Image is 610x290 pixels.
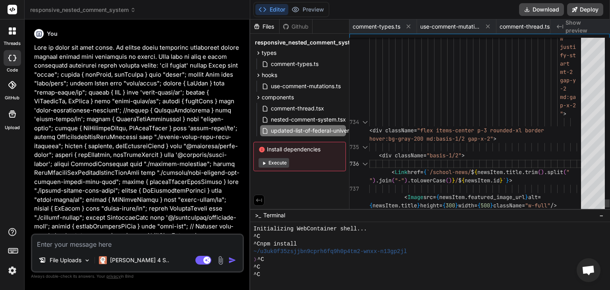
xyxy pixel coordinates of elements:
[373,127,414,134] span: div className
[563,168,566,176] span: (
[369,177,373,184] span: "
[255,211,261,219] span: >_
[270,104,325,113] span: comment-thread.tsx
[30,6,136,14] span: responsive_nested_comment_system
[493,202,522,209] span: className
[509,177,512,184] span: >
[560,93,576,101] span: md:ga
[423,193,433,201] span: src
[5,124,20,131] label: Upload
[423,152,427,159] span: =
[455,202,458,209] span: }
[106,274,121,278] span: privacy
[382,152,423,159] span: div className
[369,202,373,209] span: {
[446,177,449,184] span: (
[449,177,452,184] span: )
[577,258,600,282] a: Open chat
[465,193,468,201] span: .
[560,68,573,75] span: mt-2
[392,168,395,176] span: <
[560,102,576,109] span: p-x-2
[465,177,490,184] span: newsItem
[349,143,359,151] div: 735
[270,126,373,135] span: updated-list-of-federal-universities.tsx
[253,240,297,248] span: ^Cnpm install
[560,43,576,50] span: justi
[474,168,477,176] span: {
[525,202,550,209] span: "w-full"
[560,85,566,92] span: -2
[427,168,471,176] span: `/school-news/
[560,77,576,84] span: gap-y
[442,202,446,209] span: {
[417,127,544,134] span: "flex items-center p-3 rounded-xl border
[547,168,563,176] span: split
[404,177,407,184] span: )
[255,39,358,46] span: responsive_nested_comment_system
[503,177,506,184] span: `
[468,193,525,201] span: featured_image_url
[477,202,481,209] span: {
[436,193,439,201] span: {
[414,127,417,134] span: =
[420,23,480,31] span: use-comment-mutations.ts
[560,60,569,67] span: art
[477,168,503,176] span: newsItem
[471,168,474,176] span: $
[50,256,81,264] p: File Uploads
[392,177,395,184] span: (
[461,152,465,159] span: >
[360,143,370,151] div: Click to collapse the range.
[525,168,538,176] span: trim
[474,202,477,209] span: =
[525,193,528,201] span: }
[373,177,376,184] span: )
[506,177,509,184] span: }
[439,193,465,201] span: newsItem
[490,202,493,209] span: }
[567,3,603,16] button: Deploy
[407,168,420,176] span: href
[550,202,557,209] span: />
[270,59,319,69] span: comment-types.ts
[216,256,225,265] img: attachment
[490,177,493,184] span: .
[401,202,417,209] span: title
[407,193,423,201] span: Image
[253,248,407,255] span: ~/u3uk0f35zsjjbn9cprh6fq9h0p4tm2-wnxx-n13gp2jl
[5,95,19,101] label: GitHub
[566,168,569,176] span: "
[262,71,277,79] span: hooks
[99,256,107,264] img: Claude 4 Sonnet
[420,202,439,209] span: height
[420,168,423,176] span: =
[360,160,370,168] div: Click to collapse the range.
[433,193,436,201] span: =
[263,211,285,219] span: Terminal
[528,193,538,201] span: alt
[500,177,503,184] span: }
[253,256,257,263] span: ❯
[506,168,522,176] span: title
[253,271,260,278] span: ^C
[369,135,493,142] span: hover:bg-gray-200 md:basis-1/2 gap-x-2"
[270,115,347,124] span: nested-comment-system.tsx
[417,202,420,209] span: }
[404,193,407,201] span: <
[522,202,525,209] span: =
[398,202,401,209] span: .
[31,273,244,280] p: Always double-check its answers. Your in Bind
[423,168,427,176] span: {
[373,202,398,209] span: newsItem
[349,185,359,193] div: 737
[376,177,379,184] span: .
[407,177,411,184] span: .
[455,177,458,184] span: /
[522,168,525,176] span: .
[262,49,276,57] span: types
[360,118,370,126] div: Click to collapse the range.
[500,23,553,31] span: comment-thread.tsx
[598,209,605,222] button: −
[452,177,455,184] span: }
